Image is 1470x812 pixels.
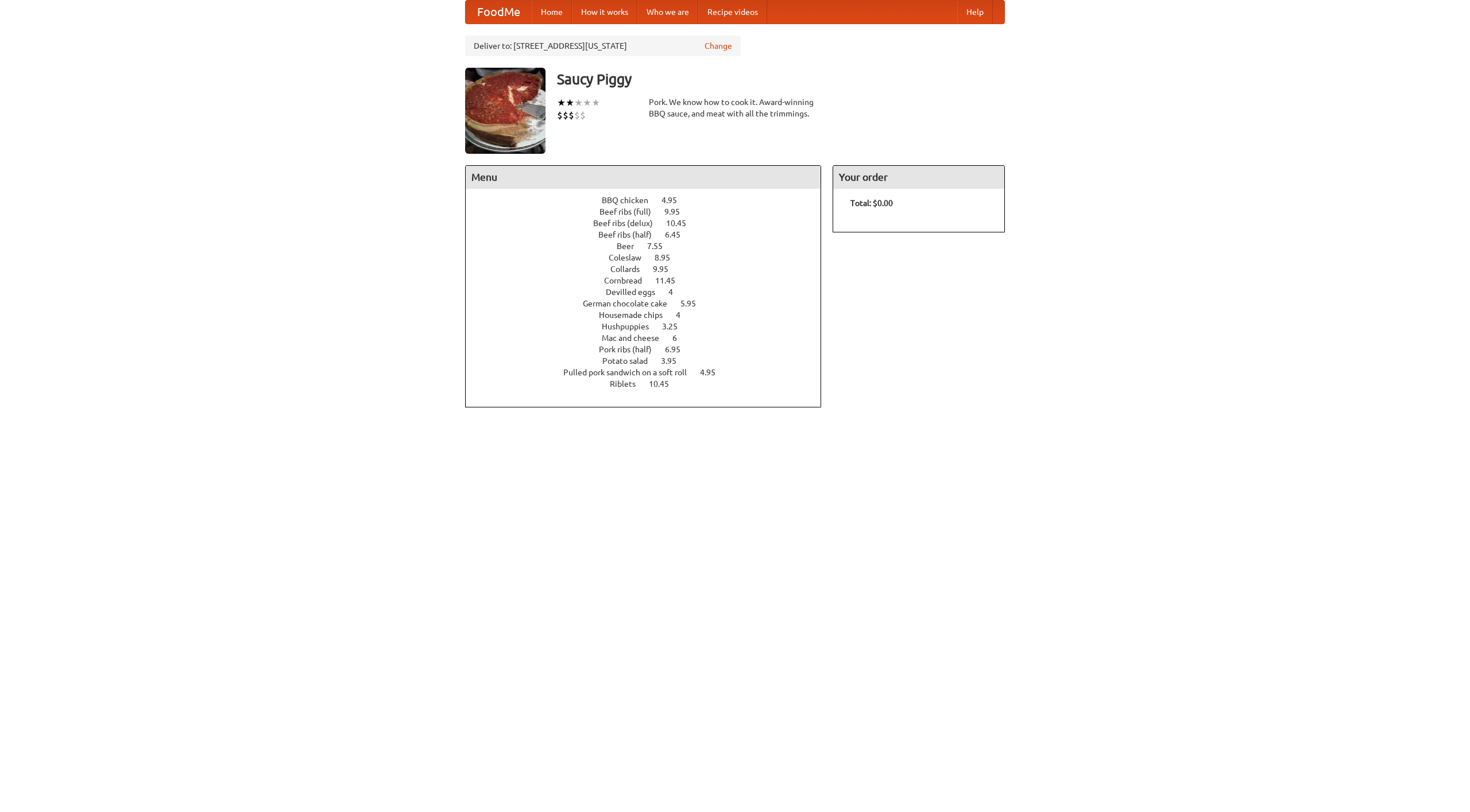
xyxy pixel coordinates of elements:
li: $ [557,109,563,122]
a: Pork ribs (half) 6.95 [599,345,702,354]
a: Help [957,1,993,24]
li: $ [568,109,574,122]
span: Riblets [610,379,647,388]
span: Cornbread [604,276,653,285]
a: Riblets 10.45 [610,379,690,388]
li: $ [563,109,568,122]
a: Home [532,1,572,24]
a: Who we are [637,1,698,24]
a: Devilled eggs 4 [606,287,694,297]
span: 5.95 [680,299,707,308]
span: Beer [617,242,645,251]
span: 10.45 [666,219,698,228]
li: ★ [583,96,591,109]
li: ★ [566,96,574,109]
a: FoodMe [466,1,532,24]
a: Collards 9.95 [610,265,690,274]
li: $ [574,109,580,122]
h3: Saucy Piggy [557,68,1005,91]
span: 10.45 [649,379,680,388]
span: 11.45 [655,276,687,285]
a: Beef ribs (full) 9.95 [599,207,701,216]
div: Pork. We know how to cook it. Award-winning BBQ sauce, and meat with all the trimmings. [649,96,821,119]
span: Housemade chips [599,310,674,320]
span: Beef ribs (delux) [593,219,664,228]
span: 7.55 [647,242,674,251]
span: German chocolate cake [583,299,679,308]
a: Coleslaw 8.95 [609,253,691,262]
li: ★ [557,96,566,109]
span: Pulled pork sandwich on a soft roll [563,368,698,377]
span: 6 [672,333,688,343]
span: 3.25 [662,322,689,331]
span: Hushpuppies [602,322,660,331]
span: 4 [668,287,684,297]
b: Total: $0.00 [850,199,893,208]
span: 6.95 [665,345,692,354]
span: 8.95 [655,253,682,262]
a: Potato salad 3.95 [602,356,698,366]
a: Housemade chips 4 [599,310,702,320]
span: 9.95 [664,207,691,216]
span: 4.95 [661,196,688,205]
a: Change [705,40,732,52]
span: Beef ribs (half) [598,230,663,239]
a: Cornbread 11.45 [604,276,697,285]
li: ★ [574,96,583,109]
li: $ [580,109,586,122]
span: Collards [610,265,651,274]
span: Potato salad [602,356,659,366]
span: Beef ribs (full) [599,207,663,216]
li: ★ [591,96,600,109]
span: 4.95 [700,368,727,377]
a: Beef ribs (delux) 10.45 [593,219,707,228]
a: Mac and cheese 6 [602,333,698,343]
span: 4 [676,310,692,320]
h4: Menu [466,166,821,189]
h4: Your order [833,166,1004,189]
span: 3.95 [661,356,688,366]
span: 6.45 [665,230,692,239]
a: Recipe videos [698,1,767,24]
span: Mac and cheese [602,333,671,343]
a: Beef ribs (half) 6.45 [598,230,702,239]
a: How it works [572,1,637,24]
a: Beer 7.55 [617,242,684,251]
span: Pork ribs (half) [599,345,663,354]
a: German chocolate cake 5.95 [583,299,717,308]
a: Pulled pork sandwich on a soft roll 4.95 [563,368,737,377]
span: BBQ chicken [602,196,660,205]
span: Devilled eggs [606,287,667,297]
div: Deliver to: [STREET_ADDRESS][US_STATE] [465,36,741,56]
img: angular.jpg [465,68,546,154]
span: Coleslaw [609,253,653,262]
a: BBQ chicken 4.95 [602,196,698,205]
span: 9.95 [653,265,680,274]
a: Hushpuppies 3.25 [602,322,699,331]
